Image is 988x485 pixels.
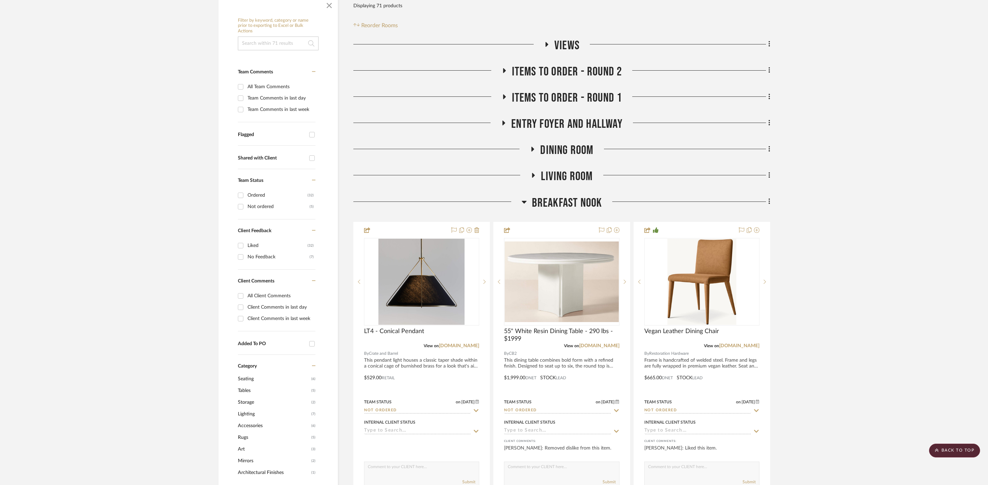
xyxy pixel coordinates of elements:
input: Type to Search… [644,428,751,434]
span: View on [704,344,719,348]
span: (5) [311,385,315,396]
div: Client Comments in last week [248,313,314,324]
div: Team Comments in last week [248,104,314,115]
span: Client Feedback [238,228,271,233]
span: Dining Room [540,143,593,158]
span: Rugs [238,432,310,443]
span: Category [238,363,257,369]
button: Reorder Rooms [353,21,398,30]
div: Internal Client Status [364,419,415,425]
input: Type to Search… [504,407,611,414]
span: Team Status [238,178,263,183]
span: [DATE] [601,400,615,404]
span: Items to order - Round 1 [512,91,622,105]
div: No Feedback [248,251,310,262]
span: Architectural Finishes [238,467,310,478]
span: (1) [311,467,315,478]
span: View on [424,344,439,348]
span: (6) [311,373,315,384]
div: All Team Comments [248,81,314,92]
button: Submit [462,479,475,485]
img: 55" White Resin Dining Table - 290 lbs - $1999 [505,241,618,322]
span: Storage [238,396,310,408]
span: Entry Foyer and Hallway [511,117,623,132]
div: All Client Comments [248,290,314,301]
div: Client Comments in last day [248,302,314,313]
span: (6) [311,420,315,431]
span: on [596,400,601,404]
span: 55" White Resin Dining Table - 290 lbs - $1999 [504,328,619,343]
scroll-to-top-button: BACK TO TOP [929,444,980,457]
span: on [736,400,741,404]
div: Team Status [504,399,532,405]
span: LT4 - Conical Pendant [364,328,424,335]
span: Reorder Rooms [361,21,398,30]
span: Lighting [238,408,310,420]
input: Type to Search… [364,407,471,414]
div: Liked [248,240,308,251]
button: Submit [603,479,616,485]
input: Search within 71 results [238,37,319,50]
span: Vegan Leather Dining Chair [644,328,719,335]
a: [DOMAIN_NAME] [439,343,479,348]
div: [PERSON_NAME]: Liked this item. [644,445,759,458]
span: (5) [311,432,315,443]
span: Items to order - Round 2 [512,64,622,79]
div: Internal Client Status [644,419,696,425]
h6: Filter by keyword, category or name prior to exporting to Excel or Bulk Actions [238,18,319,34]
span: View on [564,344,579,348]
span: (2) [311,455,315,466]
div: Shared with Client [238,155,306,161]
span: [DATE] [741,400,756,404]
div: Not ordered [248,201,310,212]
span: Accessories [238,420,310,432]
div: Internal Client Status [504,419,555,425]
input: Type to Search… [504,428,611,434]
span: Client Comments [238,279,274,283]
span: By [504,350,509,357]
img: LT4 - Conical Pendant [379,239,465,325]
a: [DOMAIN_NAME] [719,343,759,348]
div: (32) [308,190,314,201]
span: Crate and Barrel [369,350,398,357]
div: Ordered [248,190,308,201]
span: Living Room [541,169,593,184]
span: (2) [311,397,315,408]
span: (7) [311,409,315,420]
span: Views [554,38,579,53]
button: Submit [743,479,756,485]
span: Mirrors [238,455,310,467]
span: [DATE] [461,400,475,404]
span: Breakfast Nook [532,196,602,210]
div: Team Status [644,399,672,405]
span: Tables [238,385,310,396]
span: CB2 [509,350,517,357]
div: (5) [310,201,314,212]
div: (32) [308,240,314,251]
span: By [364,350,369,357]
div: Team Status [364,399,392,405]
span: By [644,350,649,357]
input: Type to Search… [364,428,471,434]
span: Seating [238,373,310,385]
span: Restoration Hardware [649,350,689,357]
a: [DOMAIN_NAME] [579,343,619,348]
div: [PERSON_NAME]: Removed dislike from this item. [504,445,619,458]
span: on [456,400,461,404]
span: Team Comments [238,70,273,74]
div: Added To PO [238,341,306,347]
span: (3) [311,444,315,455]
input: Type to Search… [644,407,751,414]
div: Team Comments in last day [248,93,314,104]
div: (7) [310,251,314,262]
div: 0 [364,238,479,325]
div: Flagged [238,132,306,138]
img: Vegan Leather Dining Chair [667,239,736,325]
span: Art [238,443,310,455]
